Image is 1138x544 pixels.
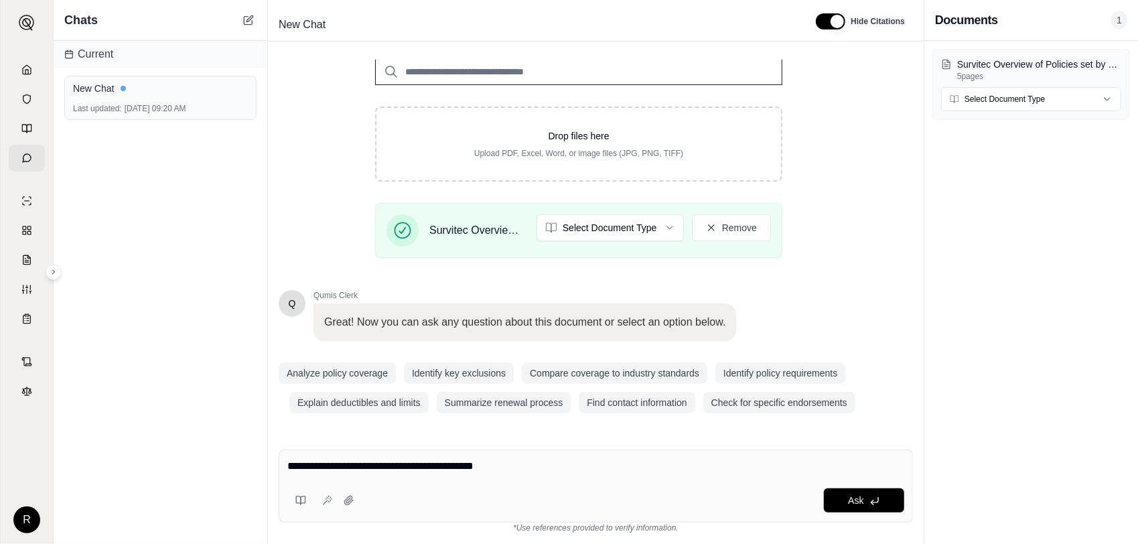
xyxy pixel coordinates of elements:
[703,392,855,413] button: Check for specific endorsements
[398,129,760,143] p: Drop files here
[9,348,45,375] a: Contract Analysis
[9,217,45,244] a: Policy Comparisons
[64,11,98,29] span: Chats
[957,58,1121,71] p: Survitec Overview of Policies set by HO July 2025.pdf
[437,392,571,413] button: Summarize renewal process
[9,145,45,172] a: Chat
[46,264,62,280] button: Expand sidebar
[273,14,800,36] div: Edit Title
[13,506,40,533] div: R
[848,495,863,506] span: Ask
[9,276,45,303] a: Custom Report
[73,103,122,114] span: Last updated:
[429,222,526,239] span: Survitec Overview of Policies set by HO [DATE].pdf
[957,71,1121,82] p: 5 pages
[715,362,845,384] button: Identify policy requirements
[13,9,40,36] button: Expand sidebar
[9,188,45,214] a: Single Policy
[579,392,695,413] button: Find contact information
[9,56,45,83] a: Home
[9,115,45,142] a: Prompt Library
[73,82,248,95] div: New Chat
[279,362,396,384] button: Analyze policy coverage
[398,148,760,159] p: Upload PDF, Excel, Word, or image files (JPG, PNG, TIFF)
[19,15,35,31] img: Expand sidebar
[289,392,429,413] button: Explain deductibles and limits
[54,41,267,68] div: Current
[9,86,45,113] a: Documents Vault
[941,58,1121,82] button: Survitec Overview of Policies set by HO [DATE].pdf5pages
[851,16,905,27] span: Hide Citations
[824,488,904,513] button: Ask
[279,523,913,533] div: *Use references provided to verify information.
[692,214,771,241] button: Remove
[522,362,707,384] button: Compare coverage to industry standards
[404,362,514,384] button: Identify key exclusions
[1111,11,1127,29] span: 1
[289,297,296,310] span: Hello
[9,305,45,332] a: Coverage Table
[935,11,998,29] h3: Documents
[9,247,45,273] a: Claim Coverage
[313,290,736,301] span: Qumis Clerk
[9,378,45,405] a: Legal Search Engine
[240,12,257,28] button: New Chat
[273,14,331,36] span: New Chat
[324,314,725,330] p: Great! Now you can ask any question about this document or select an option below.
[73,103,248,114] div: [DATE] 09:20 AM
